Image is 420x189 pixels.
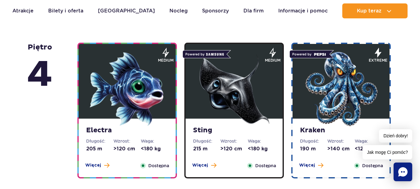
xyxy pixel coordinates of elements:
[85,162,109,168] button: Więcej
[299,162,323,168] button: Więcej
[193,138,220,144] dt: Długość:
[342,3,408,18] button: Kup teraz
[394,163,412,181] div: Chat
[362,162,383,169] span: Dostępna
[248,145,275,152] dd: <180 kg
[265,58,280,63] span: medium
[300,138,327,144] dt: Długość:
[193,145,220,152] dd: 215 m
[327,138,355,144] dt: Wzrost:
[300,145,327,152] dd: 190 m
[192,162,208,168] span: Więcej
[362,145,412,159] span: Jak mogę Ci pomóc?
[278,3,328,18] a: Informacje i pomoc
[113,145,141,152] dd: >120 cm
[299,162,315,168] span: Więcej
[113,138,141,144] dt: Wzrost:
[86,126,168,135] strong: Electra
[27,43,53,98] strong: piętro
[158,58,173,63] span: medium
[182,50,227,58] span: Powered by
[86,138,113,144] dt: Długość:
[220,145,248,152] dd: >120 cm
[27,52,53,98] span: 4
[86,145,113,152] dd: 205 m
[48,3,83,18] a: Bilety i oferta
[248,138,275,144] dt: Waga:
[141,138,168,144] dt: Waga:
[90,52,164,126] img: 683e9dc030483830179588.png
[148,162,169,169] span: Dostępna
[357,8,381,14] span: Kup teraz
[355,138,382,144] dt: Waga:
[12,3,34,18] a: Atrakcje
[169,3,188,18] a: Nocleg
[202,3,229,18] a: Sponsorzy
[300,126,382,135] strong: Kraken
[355,145,382,152] dd: <120 kg
[369,58,387,63] span: extreme
[327,145,355,152] dd: >140 cm
[85,162,101,168] span: Więcej
[193,126,275,135] strong: Sting
[98,3,155,18] a: [GEOGRAPHIC_DATA]
[304,52,378,126] img: 683e9df96f1c7957131151.png
[141,145,168,152] dd: <180 kg
[192,162,216,168] button: Więcej
[220,138,248,144] dt: Wzrost:
[255,162,276,169] span: Dostępna
[243,3,264,18] a: Dla firm
[289,50,330,58] span: Powered by
[379,129,412,143] span: Dzień dobry!
[197,52,271,126] img: 683e9dd6f19b1268161416.png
